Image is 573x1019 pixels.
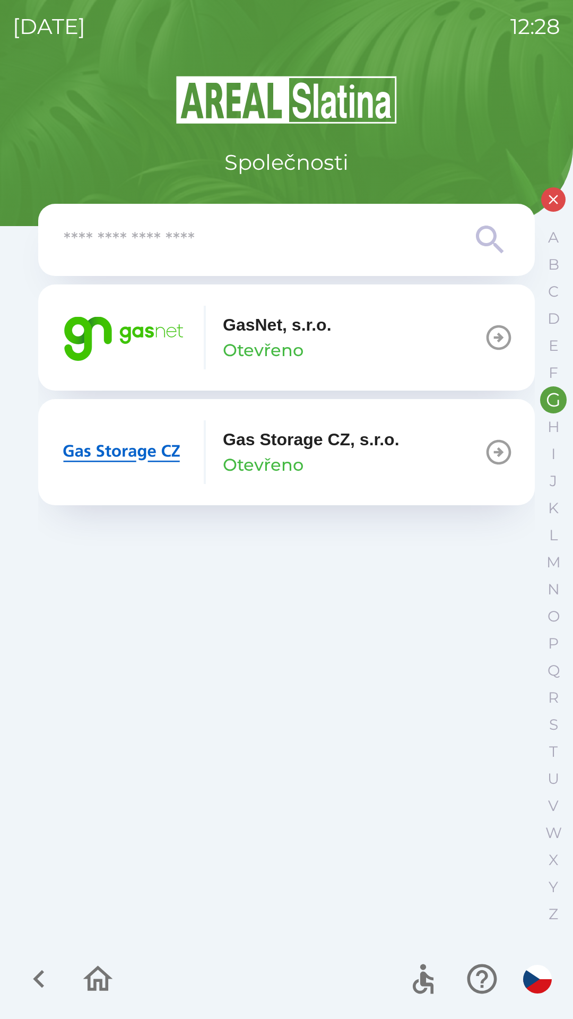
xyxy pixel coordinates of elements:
p: D [548,309,560,328]
p: Otevřeno [223,338,303,363]
p: 12:28 [510,11,560,42]
p: Společnosti [224,146,349,178]
button: O [540,603,567,630]
p: Otevřeno [223,452,303,478]
button: T [540,738,567,765]
button: G [540,386,567,413]
p: F [549,364,558,382]
button: P [540,630,567,657]
p: T [549,742,558,761]
button: Y [540,874,567,901]
button: S [540,711,567,738]
p: Z [549,905,558,923]
button: X [540,847,567,874]
button: K [540,495,567,522]
button: L [540,522,567,549]
button: W [540,819,567,847]
p: A [548,228,559,247]
button: U [540,765,567,792]
p: Gas Storage CZ, s.r.o. [223,427,400,452]
p: X [549,851,558,869]
p: N [548,580,560,599]
p: J [550,472,557,490]
p: L [549,526,558,545]
p: B [548,255,559,274]
p: Y [549,878,558,896]
p: S [549,715,558,734]
button: J [540,468,567,495]
p: M [546,553,561,572]
img: 2bd567fa-230c-43b3-b40d-8aef9e429395.png [59,420,187,484]
p: V [548,797,559,815]
button: Gas Storage CZ, s.r.o.Otevřeno [38,399,535,505]
p: W [545,824,562,842]
button: Z [540,901,567,928]
p: I [551,445,555,463]
button: R [540,684,567,711]
button: B [540,251,567,278]
img: cs flag [523,965,552,994]
button: N [540,576,567,603]
button: D [540,305,567,332]
p: U [548,770,559,788]
button: E [540,332,567,359]
p: GasNet, s.r.o. [223,312,332,338]
button: C [540,278,567,305]
button: Q [540,657,567,684]
p: E [549,336,559,355]
p: P [548,634,559,653]
button: V [540,792,567,819]
p: O [548,607,560,626]
p: K [548,499,559,517]
button: F [540,359,567,386]
button: M [540,549,567,576]
img: 95bd5263-4d84-4234-8c68-46e365c669f1.png [59,306,187,369]
button: I [540,441,567,468]
p: [DATE] [13,11,85,42]
button: H [540,413,567,441]
p: H [548,418,560,436]
p: G [546,391,561,409]
button: A [540,224,567,251]
p: Q [548,661,560,680]
p: C [548,282,559,301]
img: Logo [38,74,535,125]
p: R [548,688,559,707]
button: GasNet, s.r.o.Otevřeno [38,284,535,391]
